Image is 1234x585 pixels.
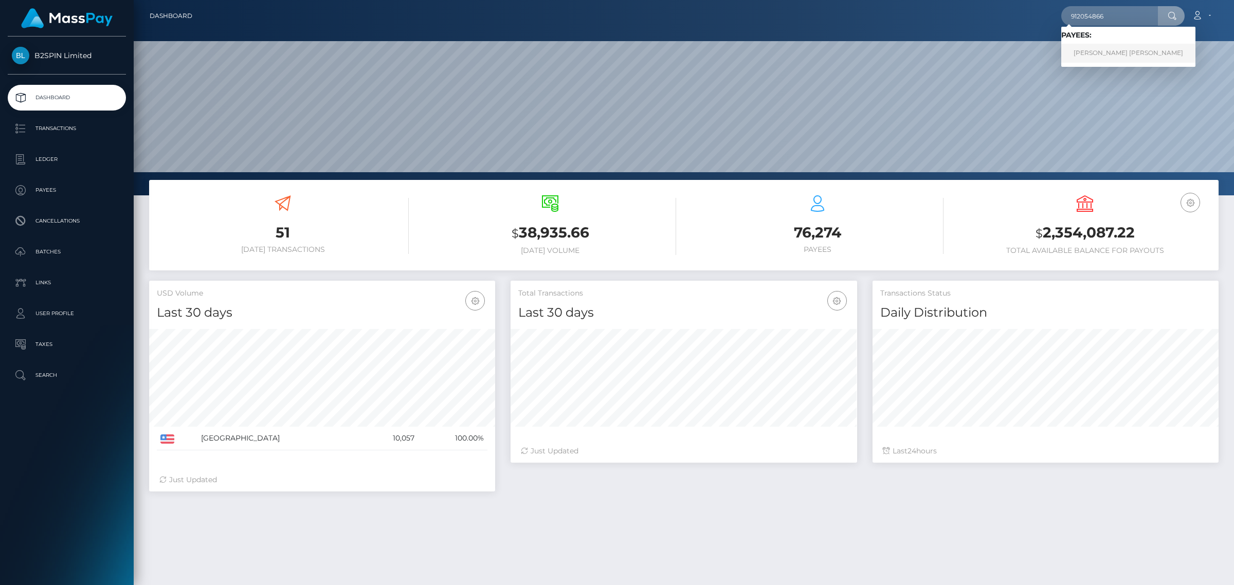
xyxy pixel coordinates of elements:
p: Ledger [12,152,122,167]
p: Payees [12,182,122,198]
p: Search [12,368,122,383]
a: [PERSON_NAME] [PERSON_NAME] [1061,44,1195,63]
a: Payees [8,177,126,203]
h4: Last 30 days [518,304,849,322]
h3: 76,274 [692,223,943,243]
h6: [DATE] Transactions [157,245,409,254]
td: 100.00% [418,427,487,450]
a: Links [8,270,126,296]
p: Transactions [12,121,122,136]
a: Taxes [8,332,126,357]
a: Batches [8,239,126,265]
div: Last hours [883,446,1208,456]
h3: 2,354,087.22 [959,223,1211,244]
small: $ [512,226,519,241]
p: Cancellations [12,213,122,229]
img: US.png [160,434,174,444]
td: 10,057 [363,427,419,450]
a: Ledger [8,147,126,172]
p: User Profile [12,306,122,321]
a: User Profile [8,301,126,326]
span: 24 [908,446,916,455]
a: Transactions [8,116,126,141]
p: Batches [12,244,122,260]
h5: Transactions Status [880,288,1211,299]
h4: Daily Distribution [880,304,1211,322]
p: Dashboard [12,90,122,105]
span: B2SPIN Limited [8,51,126,60]
td: [GEOGRAPHIC_DATA] [197,427,363,450]
img: MassPay Logo [21,8,113,28]
div: Just Updated [159,474,485,485]
h6: Payees [692,245,943,254]
img: B2SPIN Limited [12,47,29,64]
p: Taxes [12,337,122,352]
h5: Total Transactions [518,288,849,299]
h6: [DATE] Volume [424,246,676,255]
h5: USD Volume [157,288,487,299]
h3: 38,935.66 [424,223,676,244]
a: Search [8,362,126,388]
h6: Total Available Balance for Payouts [959,246,1211,255]
a: Cancellations [8,208,126,234]
h4: Last 30 days [157,304,487,322]
div: Just Updated [521,446,846,456]
small: $ [1036,226,1043,241]
p: Links [12,275,122,290]
h6: Payees: [1061,31,1195,40]
h3: 51 [157,223,409,243]
a: Dashboard [8,85,126,111]
input: Search... [1061,6,1158,26]
a: Dashboard [150,5,192,27]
